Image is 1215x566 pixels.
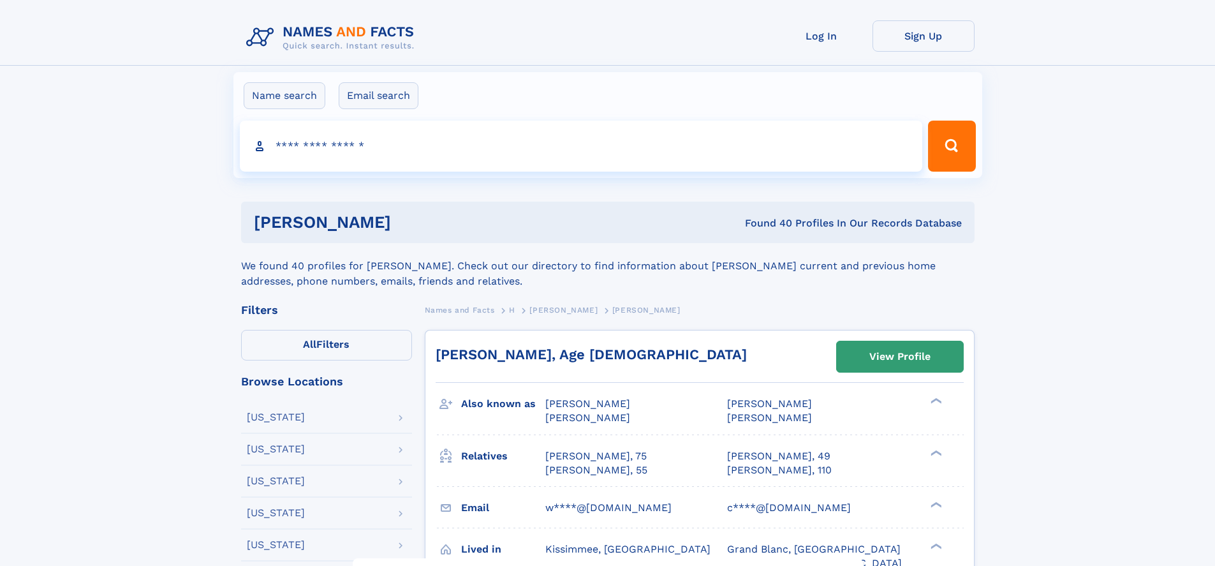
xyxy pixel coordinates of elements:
span: [PERSON_NAME] [529,306,598,315]
div: [US_STATE] [247,540,305,550]
label: Filters [241,330,412,361]
div: Filters [241,304,412,316]
span: Kissimmee, [GEOGRAPHIC_DATA] [545,543,711,555]
a: [PERSON_NAME] [529,302,598,318]
span: All [303,338,316,350]
h3: Relatives [461,445,545,467]
label: Email search [339,82,418,109]
a: [PERSON_NAME], Age [DEMOGRAPHIC_DATA] [436,346,747,362]
img: Logo Names and Facts [241,20,425,55]
div: ❯ [927,397,943,405]
span: Grand Blanc, [GEOGRAPHIC_DATA] [727,543,901,555]
h3: Email [461,497,545,519]
div: [US_STATE] [247,412,305,422]
a: Sign Up [873,20,975,52]
a: [PERSON_NAME], 55 [545,463,647,477]
div: [US_STATE] [247,476,305,486]
div: ❯ [927,542,943,550]
div: We found 40 profiles for [PERSON_NAME]. Check out our directory to find information about [PERSON... [241,243,975,289]
a: [PERSON_NAME], 75 [545,449,647,463]
a: H [509,302,515,318]
div: [US_STATE] [247,444,305,454]
div: ❯ [927,500,943,509]
span: [PERSON_NAME] [727,398,812,410]
a: Log In [770,20,873,52]
h1: [PERSON_NAME] [254,214,568,230]
h3: Also known as [461,393,545,415]
div: Browse Locations [241,376,412,387]
a: [PERSON_NAME], 110 [727,463,832,477]
span: H [509,306,515,315]
span: [PERSON_NAME] [545,398,630,410]
div: [US_STATE] [247,508,305,518]
span: [PERSON_NAME] [727,412,812,424]
div: View Profile [869,342,931,371]
a: Names and Facts [425,302,495,318]
input: search input [240,121,923,172]
h3: Lived in [461,539,545,560]
div: Found 40 Profiles In Our Records Database [568,216,962,230]
a: View Profile [837,341,963,372]
div: ❯ [927,449,943,457]
button: Search Button [928,121,975,172]
label: Name search [244,82,325,109]
span: [PERSON_NAME] [545,412,630,424]
a: [PERSON_NAME], 49 [727,449,830,463]
span: [PERSON_NAME] [612,306,681,315]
